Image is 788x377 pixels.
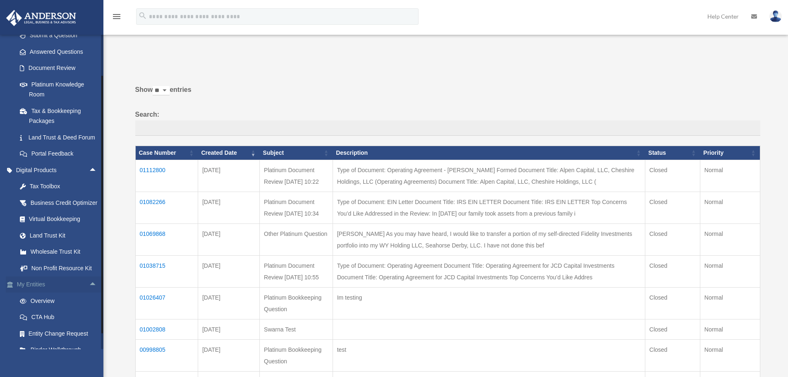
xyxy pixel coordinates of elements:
[12,178,110,195] a: Tax Toolbox
[700,255,760,287] td: Normal
[700,146,760,160] th: Priority: activate to sort column ascending
[700,287,760,319] td: Normal
[29,231,99,241] div: Land Trust Kit
[12,60,105,77] a: Document Review
[700,160,760,192] td: Normal
[12,227,110,244] a: Land Trust Kit
[135,192,198,223] td: 01082266
[645,146,700,160] th: Status: activate to sort column ascending
[645,255,700,287] td: Closed
[112,14,122,22] a: menu
[135,223,198,255] td: 01069868
[700,192,760,223] td: Normal
[12,260,110,276] a: Non Profit Resource Kit
[135,146,198,160] th: Case Number: activate to sort column ascending
[260,319,333,339] td: Swarna Test
[12,129,105,146] a: Land Trust & Deed Forum
[12,43,101,60] a: Answered Questions
[12,76,105,103] a: Platinum Knowledge Room
[260,339,333,371] td: Platinum Bookkeeping Question
[6,276,110,293] a: My Entitiesarrow_drop_up
[135,339,198,371] td: 00998805
[89,162,105,179] span: arrow_drop_up
[135,120,760,136] input: Search:
[29,198,99,208] div: Business Credit Optimizer
[29,181,99,192] div: Tax Toolbox
[135,255,198,287] td: 01038715
[645,339,700,371] td: Closed
[645,223,700,255] td: Closed
[700,339,760,371] td: Normal
[333,287,645,319] td: Im testing
[12,325,110,342] a: Entity Change Request
[198,287,259,319] td: [DATE]
[89,276,105,293] span: arrow_drop_up
[135,84,760,104] label: Show entries
[260,146,333,160] th: Subject: activate to sort column ascending
[645,160,700,192] td: Closed
[12,27,105,44] a: Submit a Question
[29,263,99,274] div: Non Profit Resource Kit
[29,214,99,224] div: Virtual Bookkeeping
[135,160,198,192] td: 01112800
[12,309,110,326] a: CTA Hub
[138,11,147,20] i: search
[769,10,782,22] img: User Pic
[112,12,122,22] i: menu
[260,223,333,255] td: Other Platinum Question
[12,146,105,162] a: Portal Feedback
[260,287,333,319] td: Platinum Bookkeeping Question
[198,339,259,371] td: [DATE]
[12,244,110,260] a: Wholesale Trust Kit
[135,287,198,319] td: 01026407
[198,223,259,255] td: [DATE]
[153,86,170,96] select: Showentries
[12,342,110,358] a: Binder Walkthrough
[198,255,259,287] td: [DATE]
[333,146,645,160] th: Description: activate to sort column ascending
[333,192,645,223] td: Type of Document: EIN Letter Document Title: IRS EIN LETTER Document Title: IRS EIN LETTER Top Co...
[700,319,760,339] td: Normal
[29,247,99,257] div: Wholesale Trust Kit
[198,192,259,223] td: [DATE]
[333,255,645,287] td: Type of Document: Operating Agreement Document Title: Operating Agreement for JCD Capital Investm...
[12,293,110,309] a: Overview
[135,109,760,136] label: Search:
[12,211,110,228] a: Virtual Bookkeeping
[260,160,333,192] td: Platinum Document Review [DATE] 10:22
[198,319,259,339] td: [DATE]
[645,319,700,339] td: Closed
[333,160,645,192] td: Type of Document: Operating Agreement - [PERSON_NAME] Formed Document Title: Alpen Capital, LLC, ...
[12,103,105,129] a: Tax & Bookkeeping Packages
[260,255,333,287] td: Platinum Document Review [DATE] 10:55
[700,223,760,255] td: Normal
[645,287,700,319] td: Closed
[333,223,645,255] td: [PERSON_NAME] As you may have heard, I would like to transfer a portion of my self-directed Fidel...
[135,319,198,339] td: 01002808
[4,10,79,26] img: Anderson Advisors Platinum Portal
[198,146,259,160] th: Created Date: activate to sort column ascending
[6,162,110,178] a: Digital Productsarrow_drop_up
[198,160,259,192] td: [DATE]
[333,339,645,371] td: test
[645,192,700,223] td: Closed
[12,195,110,211] a: Business Credit Optimizer
[260,192,333,223] td: Platinum Document Review [DATE] 10:34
